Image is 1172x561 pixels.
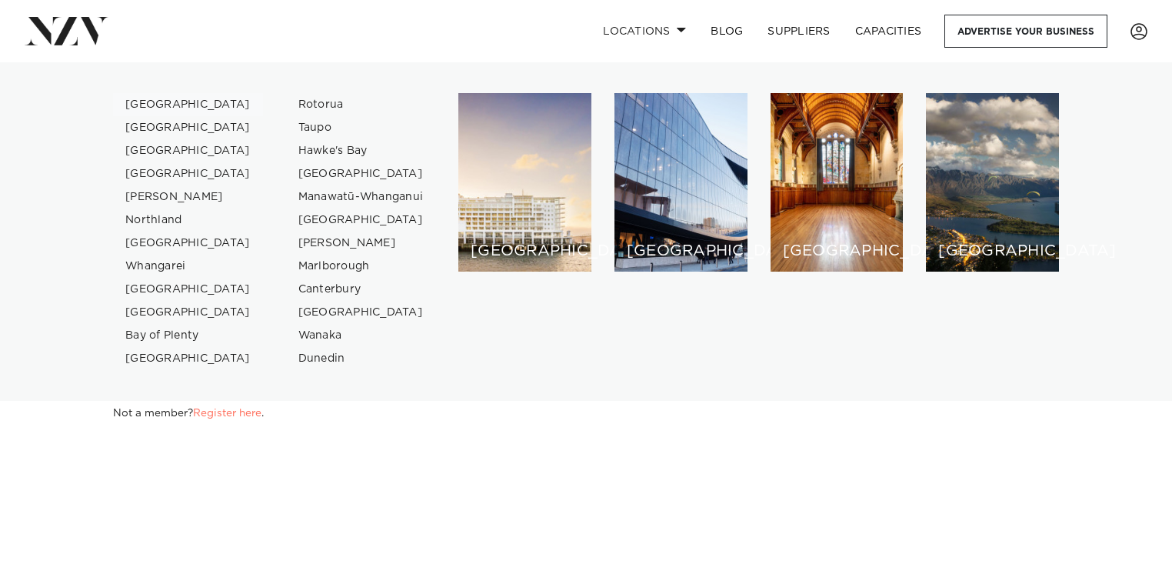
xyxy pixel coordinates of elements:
a: [GEOGRAPHIC_DATA] [286,301,436,324]
a: [GEOGRAPHIC_DATA] [113,301,263,324]
a: Wanaka [286,324,436,347]
a: [GEOGRAPHIC_DATA] [113,278,263,301]
a: Taupo [286,116,436,139]
a: Register here [193,408,261,419]
a: [GEOGRAPHIC_DATA] [286,162,436,185]
a: Bay of Plenty [113,324,263,347]
a: [PERSON_NAME] [113,185,263,209]
a: [GEOGRAPHIC_DATA] [113,139,263,162]
a: Canterbury [286,278,436,301]
a: SUPPLIERS [755,15,842,48]
a: Christchurch venues [GEOGRAPHIC_DATA] [771,93,904,272]
a: [GEOGRAPHIC_DATA] [113,116,263,139]
a: [GEOGRAPHIC_DATA] [113,93,263,116]
a: [GEOGRAPHIC_DATA] [113,162,263,185]
a: Manawatū-Whanganui [286,185,436,209]
a: Locations [591,15,698,48]
a: Marlborough [286,255,436,278]
a: Dunedin [286,347,436,370]
a: Whangarei [113,255,263,278]
a: Rotorua [286,93,436,116]
a: Advertise your business [944,15,1107,48]
a: [GEOGRAPHIC_DATA] [113,347,263,370]
a: Auckland venues [GEOGRAPHIC_DATA] [458,93,591,272]
h4: Not a member? . [113,407,264,419]
a: Northland [113,209,263,232]
h6: [GEOGRAPHIC_DATA] [938,243,1047,259]
h6: [GEOGRAPHIC_DATA] [627,243,735,259]
a: BLOG [698,15,755,48]
a: Wellington venues [GEOGRAPHIC_DATA] [614,93,747,272]
h6: [GEOGRAPHIC_DATA] [783,243,891,259]
img: nzv-logo.png [25,17,108,45]
a: [PERSON_NAME] [286,232,436,255]
a: [GEOGRAPHIC_DATA] [113,232,263,255]
a: Hawke's Bay [286,139,436,162]
a: [GEOGRAPHIC_DATA] [286,209,436,232]
a: Capacities [843,15,934,48]
a: Queenstown venues [GEOGRAPHIC_DATA] [926,93,1059,272]
h6: [GEOGRAPHIC_DATA] [471,243,579,259]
